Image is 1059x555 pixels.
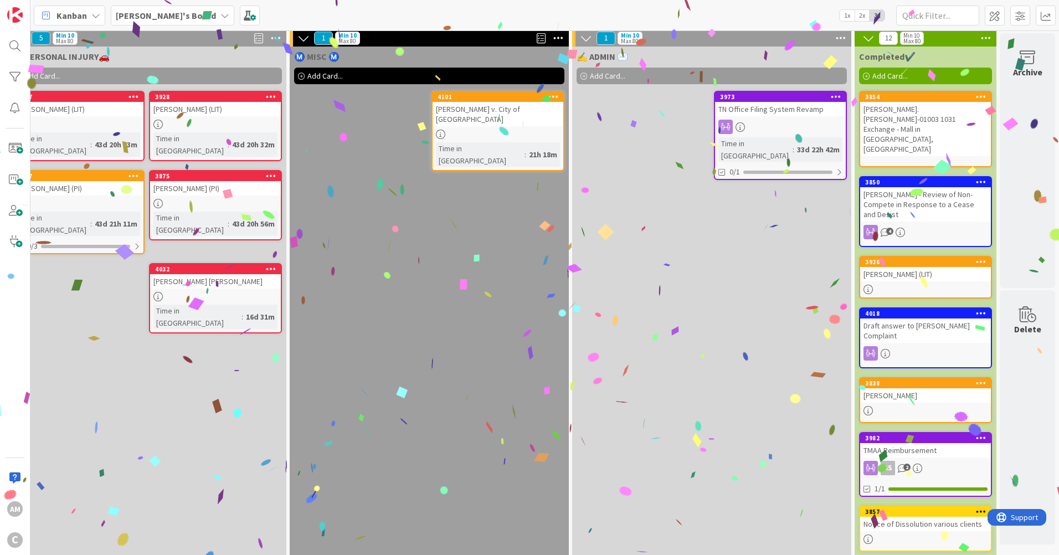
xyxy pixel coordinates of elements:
div: Max 80 [56,38,73,44]
div: 3837[PERSON_NAME] (PI) [13,171,143,196]
div: 4032[PERSON_NAME] [PERSON_NAME] [150,264,281,289]
span: Support [23,2,50,15]
a: 4032[PERSON_NAME] [PERSON_NAME]Time in [GEOGRAPHIC_DATA]:16d 31m [149,263,282,333]
div: 21h 18m [526,148,560,161]
div: TMAA Reimbursement [860,443,991,458]
a: 3857Notice of Dissolution various clients [859,506,992,552]
div: 4101[PERSON_NAME] v. City of [GEOGRAPHIC_DATA] [433,92,563,126]
img: Visit kanbanzone.com [7,7,23,23]
span: : [241,311,243,323]
div: 3850[PERSON_NAME] - Review of Non-Compete in Response to a Cease and Desist [860,177,991,222]
a: 3973TN Office Filing System RevampTime in [GEOGRAPHIC_DATA]:33d 22h 42m0/1 [714,91,847,180]
div: 3982TMAA Reimbursement [860,433,991,458]
div: 3927[PERSON_NAME] (LIT) [13,92,143,116]
span: : [228,138,229,151]
div: 3875 [155,172,281,180]
span: : [90,218,92,230]
div: 3837 [13,171,143,181]
div: Min 10 [903,33,919,38]
div: 3982 [860,433,991,443]
a: 3928[PERSON_NAME] (LIT)Time in [GEOGRAPHIC_DATA]:43d 20h 32m [149,91,282,161]
span: Add Card... [25,71,60,81]
div: 3982 [865,434,991,442]
div: [PERSON_NAME] v. City of [GEOGRAPHIC_DATA] [433,102,563,126]
a: 3837[PERSON_NAME] (PI)Time in [GEOGRAPHIC_DATA]:43d 21h 11m0/3 [12,170,145,254]
b: [PERSON_NAME]'s Board [116,10,216,21]
div: 4032 [155,265,281,273]
span: 5 [32,32,50,45]
span: 2x [855,10,870,21]
a: 3927[PERSON_NAME] (LIT)Time in [GEOGRAPHIC_DATA]:43d 20h 33m [12,91,145,161]
div: Delete [1014,322,1041,336]
div: Min 10 [56,33,74,38]
span: Add Card... [590,71,625,81]
span: : [90,138,92,151]
span: Completed✔️ [859,51,916,62]
span: 0/3 [27,240,38,252]
div: 16d 31m [243,311,277,323]
div: [PERSON_NAME] (LIT) [150,102,281,116]
div: [PERSON_NAME] (PI) [13,181,143,196]
div: TN Office Filing System Revamp [715,102,846,116]
div: Time in [GEOGRAPHIC_DATA] [153,212,228,236]
a: 3850[PERSON_NAME] - Review of Non-Compete in Response to a Cease and Desist [859,176,992,247]
div: 4018 [860,309,991,318]
div: 3928[PERSON_NAME] (LIT) [150,92,281,116]
span: 3x [870,10,885,21]
div: [PERSON_NAME] (LIT) [860,267,991,281]
div: 3854 [860,92,991,102]
div: Time in [GEOGRAPHIC_DATA] [436,142,525,167]
div: 3854[PERSON_NAME].[PERSON_NAME]-01003 1031 Exchange - Mall in [GEOGRAPHIC_DATA], [GEOGRAPHIC_DATA] [860,92,991,156]
div: 3875 [150,171,281,181]
div: Time in [GEOGRAPHIC_DATA] [16,212,90,236]
div: 3850 [865,178,991,186]
div: 4101 [433,92,563,102]
div: 3857 [865,508,991,516]
span: 1 [314,32,333,45]
span: ✍️ ADMIN ✉️ [577,51,628,62]
div: [PERSON_NAME] [PERSON_NAME] [150,274,281,289]
input: Quick Filter... [896,6,979,25]
div: Max 80 [621,38,638,44]
div: 3857 [860,507,991,517]
div: 3926 [865,258,991,266]
a: 3854[PERSON_NAME].[PERSON_NAME]-01003 1031 Exchange - Mall in [GEOGRAPHIC_DATA], [GEOGRAPHIC_DATA] [859,91,992,167]
div: Draft answer to [PERSON_NAME] Complaint [860,318,991,343]
div: 3850 [860,177,991,187]
div: 3928 [150,92,281,102]
div: 43d 20h 56m [229,218,277,230]
div: 3927 [18,93,143,101]
div: Min 10 [621,33,639,38]
span: Ⓜ️ MISC Ⓜ️ [294,51,340,62]
a: 3926[PERSON_NAME] (LIT) [859,256,992,299]
div: 3928 [155,93,281,101]
span: Kanban [56,9,87,22]
div: Time in [GEOGRAPHIC_DATA] [718,137,793,162]
div: Notice of Dissolution various clients [860,517,991,531]
div: 43d 20h 32m [229,138,277,151]
span: 🤕 PERSONAL INJURY🚗 [12,51,110,62]
span: 1/1 [875,483,885,495]
div: [PERSON_NAME] (LIT) [13,102,143,116]
span: 12 [879,32,898,45]
div: BS [860,461,991,475]
div: 3838 [865,379,991,387]
div: 3973 [715,92,846,102]
a: 4018Draft answer to [PERSON_NAME] Complaint [859,307,992,368]
div: 3927 [13,92,143,102]
div: 4018 [865,310,991,317]
span: : [525,148,526,161]
div: 43d 20h 33m [92,138,140,151]
div: 4101 [438,93,563,101]
div: 3837 [18,172,143,180]
span: 1 [597,32,615,45]
div: 4032 [150,264,281,274]
div: 43d 21h 11m [92,218,140,230]
div: AM [7,501,23,517]
span: : [228,218,229,230]
div: C [7,532,23,548]
div: [PERSON_NAME] [860,388,991,403]
div: 3854 [865,93,991,101]
div: 3838[PERSON_NAME] [860,378,991,403]
div: 4018Draft answer to [PERSON_NAME] Complaint [860,309,991,343]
